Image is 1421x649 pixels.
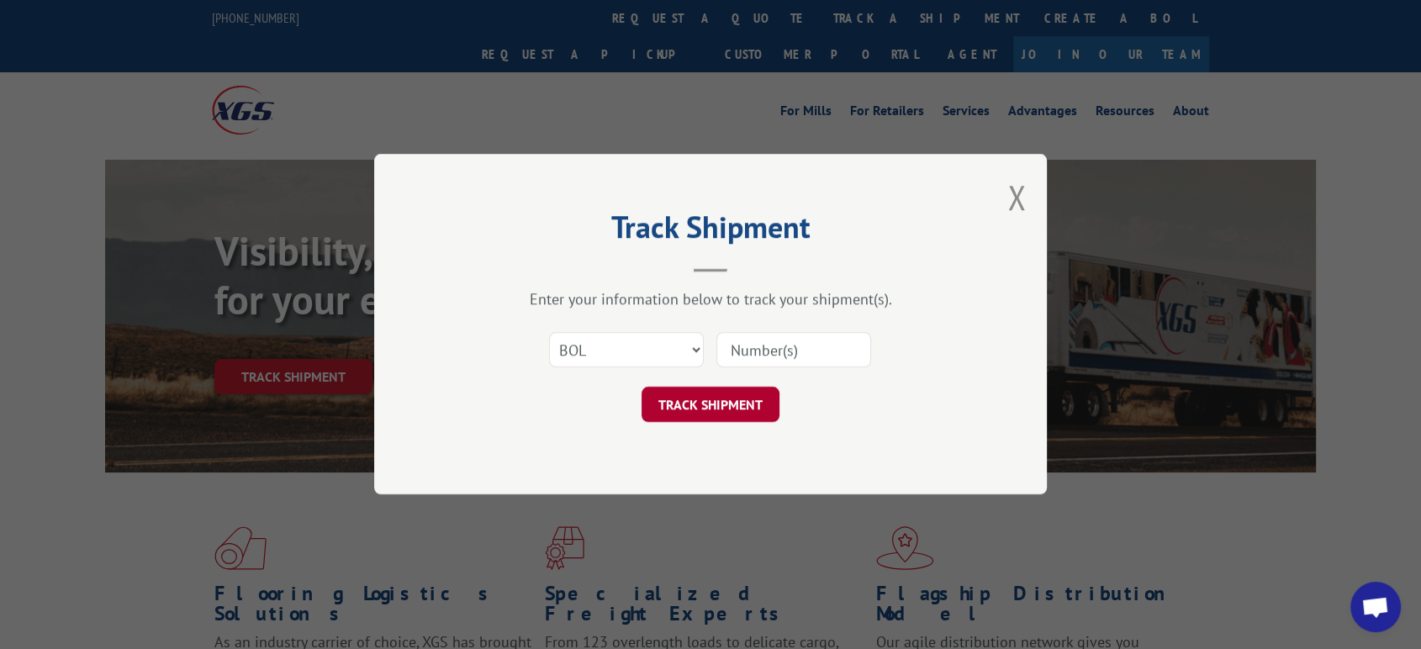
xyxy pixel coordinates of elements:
[642,388,779,423] button: TRACK SHIPMENT
[1350,582,1401,632] div: Open chat
[716,333,871,368] input: Number(s)
[458,290,963,309] div: Enter your information below to track your shipment(s).
[1007,175,1026,219] button: Close modal
[458,215,963,247] h2: Track Shipment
